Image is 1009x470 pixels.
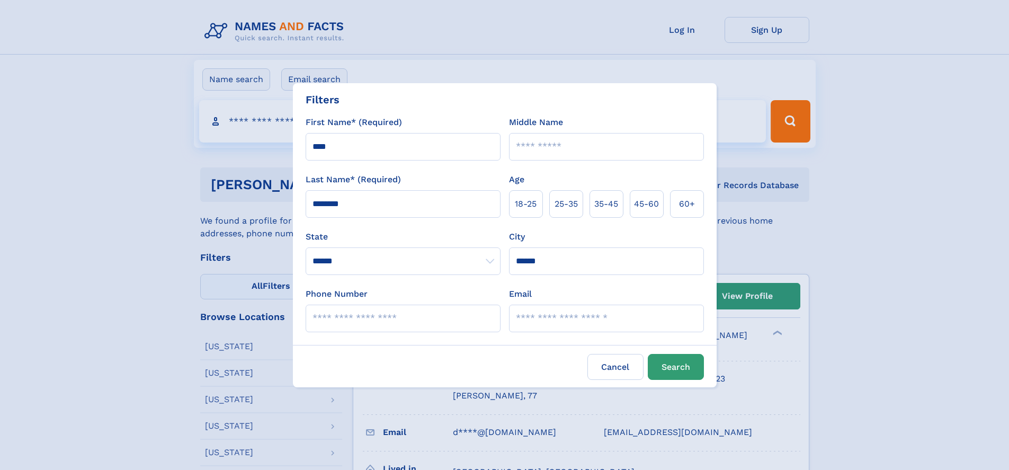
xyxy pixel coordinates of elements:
[509,173,524,186] label: Age
[306,173,401,186] label: Last Name* (Required)
[509,288,532,300] label: Email
[587,354,644,380] label: Cancel
[306,288,368,300] label: Phone Number
[555,198,578,210] span: 25‑35
[509,116,563,129] label: Middle Name
[679,198,695,210] span: 60+
[648,354,704,380] button: Search
[594,198,618,210] span: 35‑45
[634,198,659,210] span: 45‑60
[306,116,402,129] label: First Name* (Required)
[515,198,537,210] span: 18‑25
[306,230,501,243] label: State
[306,92,340,108] div: Filters
[509,230,525,243] label: City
